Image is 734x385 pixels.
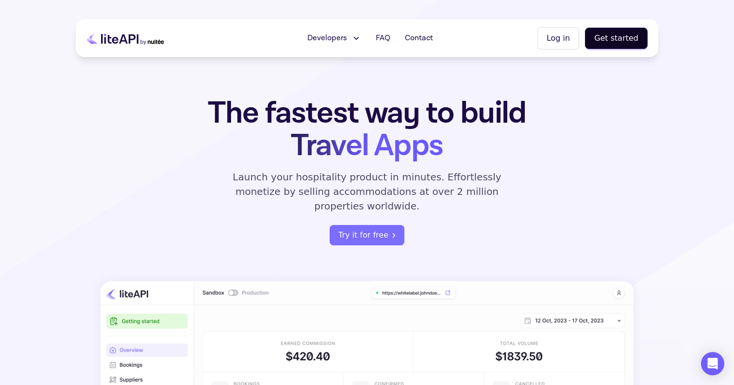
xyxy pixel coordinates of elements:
[405,32,433,44] span: Contact
[330,225,404,245] button: Try it for free
[307,32,347,44] span: Developers
[330,225,404,245] a: register
[701,352,724,375] div: Open Intercom Messenger
[537,27,579,49] button: Log in
[370,29,396,48] a: FAQ
[221,170,513,213] p: Launch your hospitality product in minutes. Effortlessly monetize by selling accommodations at ov...
[301,29,367,48] button: Developers
[376,32,390,44] span: FAQ
[291,126,443,166] span: Travel Apps
[399,29,439,48] a: Contact
[177,97,557,162] h1: The fastest way to build
[585,28,648,49] button: Get started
